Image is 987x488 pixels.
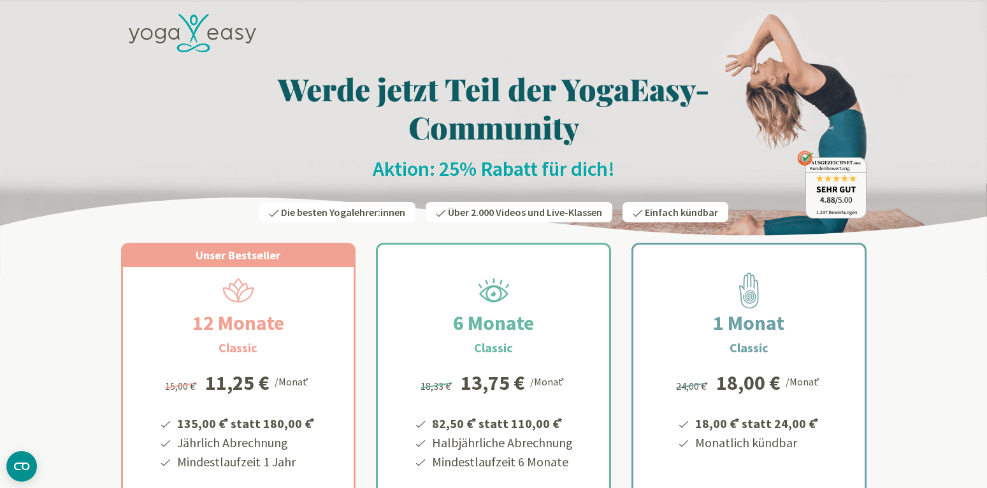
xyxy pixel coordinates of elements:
[196,248,280,262] span: Unser Bestseller
[219,338,257,357] h3: Classic
[175,412,317,433] li: 135,00 € statt 180,00 €
[797,150,867,219] img: ausgezeichnet_badge.png
[530,373,566,389] div: /Monat
[430,433,573,452] li: Halbjährliche Abrechnung
[693,433,821,452] li: Monatlich kündbar
[430,452,573,471] li: Mindestlaufzeit 6 Monate
[422,308,565,338] h2: 6 Monate
[275,373,311,389] div: /Monat
[682,308,815,338] h2: 1 Monat
[786,373,822,389] div: /Monat
[676,380,710,392] span: 24,00 €
[461,373,525,393] div: 13,75 €
[175,452,317,471] li: Mindestlaufzeit 1 Jahr
[645,206,718,219] span: Einfach kündbar
[121,156,867,182] h2: Aktion: 25% Rabatt für dich!
[121,69,867,146] h1: Werde jetzt Teil der YogaEasy-Community
[421,380,454,392] span: 18,33 €
[281,206,405,219] span: Die besten Yogalehrer:innen
[730,338,768,357] h3: Classic
[6,451,37,482] button: CMP-Widget öffnen
[474,338,513,357] h3: Classic
[448,206,602,219] span: Über 2.000 Videos und Live-Klassen
[205,373,270,393] div: 11,25 €
[162,308,315,338] h2: 12 Monate
[430,412,573,433] li: 82,50 € statt 110,00 €
[165,380,199,392] span: 15,00 €
[175,433,317,452] li: Jährlich Abrechnung
[693,412,821,433] li: 18,00 € statt 24,00 €
[716,373,781,393] div: 18,00 €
